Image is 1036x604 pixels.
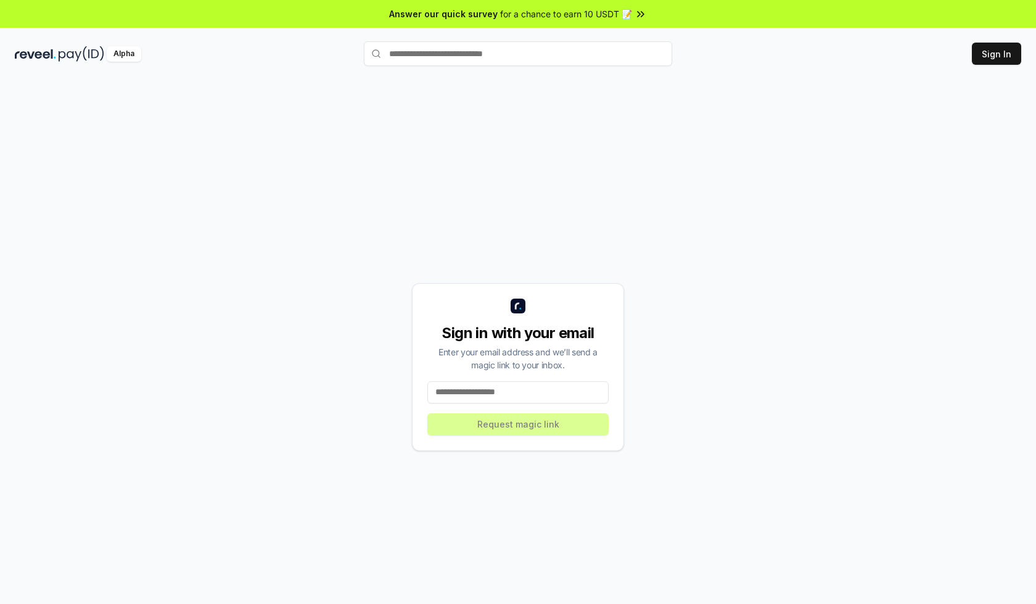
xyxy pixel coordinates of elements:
[107,46,141,62] div: Alpha
[511,299,525,313] img: logo_small
[500,7,632,20] span: for a chance to earn 10 USDT 📝
[15,46,56,62] img: reveel_dark
[972,43,1021,65] button: Sign In
[59,46,104,62] img: pay_id
[427,323,609,343] div: Sign in with your email
[427,345,609,371] div: Enter your email address and we’ll send a magic link to your inbox.
[389,7,498,20] span: Answer our quick survey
